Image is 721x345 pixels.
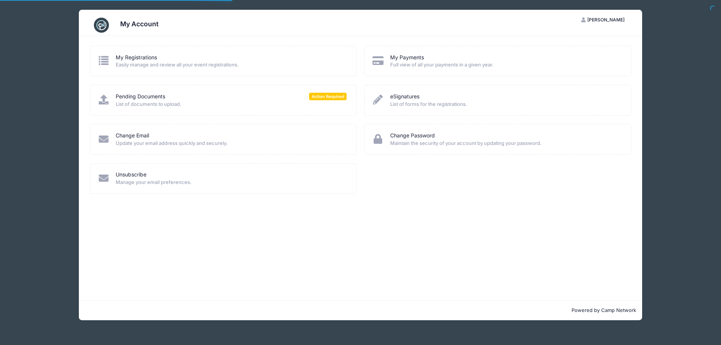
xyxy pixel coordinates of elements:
[116,61,347,69] span: Easily manage and review all your event registrations.
[116,93,165,101] a: Pending Documents
[116,54,157,62] a: My Registrations
[587,17,624,23] span: [PERSON_NAME]
[85,307,636,314] p: Powered by Camp Network
[94,18,109,33] img: CampNetwork
[116,132,149,140] a: Change Email
[116,179,347,186] span: Manage your email preferences.
[390,61,621,69] span: Full view of all your payments in a given year.
[120,20,158,28] h3: My Account
[116,101,347,108] span: List of documents to upload.
[390,132,435,140] a: Change Password
[116,171,146,179] a: Unsubscribe
[309,93,347,100] span: Action Required
[390,101,621,108] span: List of forms for the registrations.
[390,54,424,62] a: My Payments
[390,93,419,101] a: eSignatures
[116,140,347,147] span: Update your email address quickly and securely.
[575,14,631,26] button: [PERSON_NAME]
[390,140,621,147] span: Maintain the security of your account by updating your password.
